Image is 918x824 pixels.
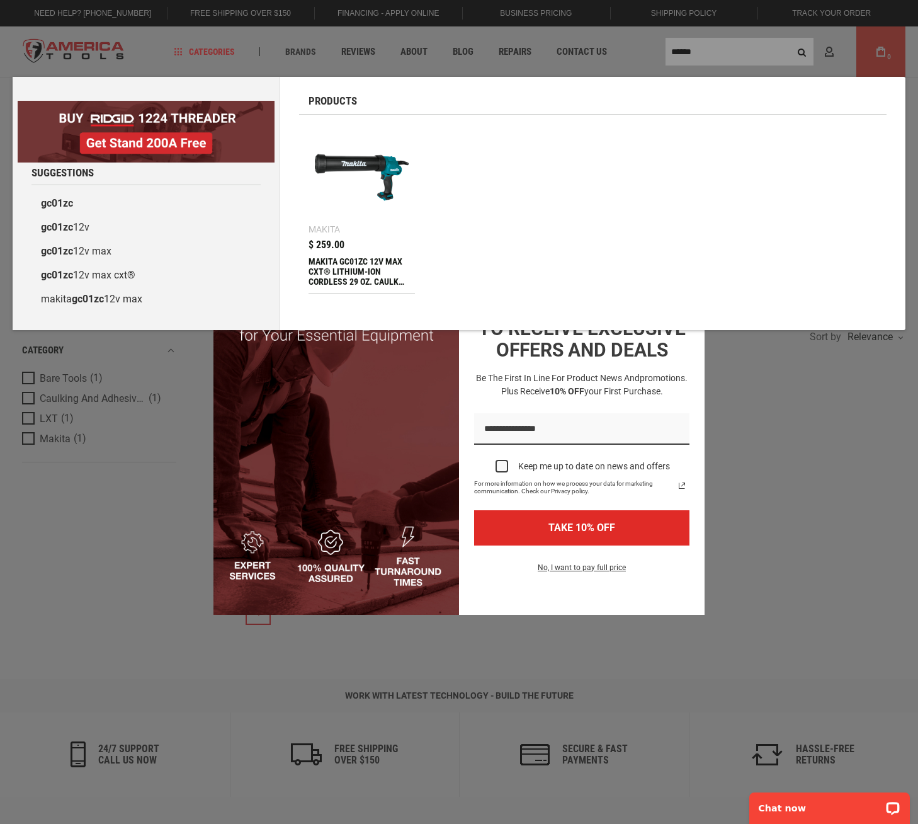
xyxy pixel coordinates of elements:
b: gc01zc [41,269,73,281]
svg: link icon [674,478,689,493]
strong: 10% OFF [550,386,584,396]
button: TAKE 10% OFF [474,510,689,545]
div: Makita [309,225,340,234]
img: BOGO: Buy RIDGID® 1224 Threader, Get Stand 200A Free! [18,101,275,163]
b: gc01zc [41,221,73,233]
b: gc01zc [41,245,73,257]
iframe: LiveChat chat widget [741,784,918,824]
a: gc01zc12v max cxt® [31,263,261,287]
a: MAKITA GC01ZC 12V MAX CXT® LITHIUM-ION CORDLESS 29 OZ. CAULK AND ADHESIVE GUN (TOOL ONLY) Makita ... [309,124,415,293]
h3: Be the first in line for product news and [472,372,692,398]
a: gc01zc12v max [31,239,261,263]
div: Keep me up to date on news and offers [518,461,670,472]
a: makitagc01zc12v max [31,287,261,311]
span: For more information on how we process your data for marketing communication. Check our Privacy p... [474,480,674,495]
span: promotions. Plus receive your first purchase. [501,373,688,396]
a: gc01zc [31,192,261,215]
a: Read our Privacy Policy [674,478,689,493]
a: gc01zc12v [31,215,261,239]
span: Products [309,96,357,106]
a: BOGO: Buy RIDGID® 1224 Threader, Get Stand 200A Free! [18,101,275,110]
img: MAKITA GC01ZC 12V MAX CXT® LITHIUM-ION CORDLESS 29 OZ. CAULK AND ADHESIVE GUN (TOOL ONLY) [315,130,409,224]
span: Suggestions [31,168,94,178]
button: No, I want to pay full price [528,561,636,582]
span: $ 259.00 [309,240,344,250]
div: MAKITA GC01ZC 12V MAX CXT® LITHIUM-ION CORDLESS 29 OZ. CAULK AND ADHESIVE GUN (TOOL ONLY) [309,256,415,287]
input: Email field [474,413,689,445]
b: gc01zc [72,293,104,305]
b: gc01zc [41,197,73,209]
